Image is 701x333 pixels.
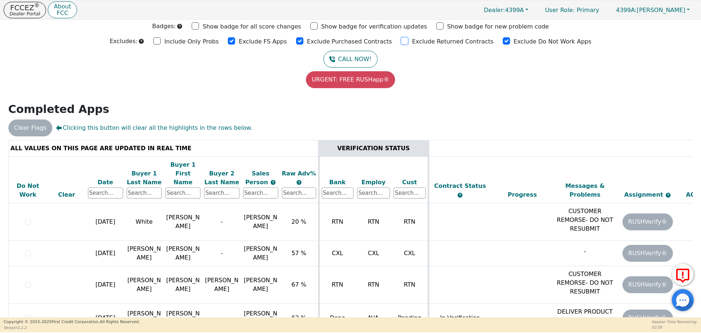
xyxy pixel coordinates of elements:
[56,124,252,132] span: Clicking this button will clear all the highlights in the rows below.
[86,203,125,241] td: [DATE]
[165,188,200,198] input: Search...
[203,22,301,31] p: Show badge for all score changes
[323,51,377,68] button: CALL NOW!
[34,2,40,9] sup: ®
[164,266,202,304] td: [PERSON_NAME]
[608,4,697,16] button: 4399A:[PERSON_NAME]
[282,188,316,198] input: Search...
[447,22,549,31] p: Show badge for new problem code
[244,245,277,261] span: [PERSON_NAME]
[322,144,426,153] div: VERIFICATION STATUS
[412,37,493,46] p: Exclude Returned Contracts
[202,203,241,241] td: -
[428,304,491,333] td: In Verification
[514,37,591,46] p: Exclude Do Not Work Apps
[355,241,392,266] td: CXL
[322,178,354,187] div: Bank
[538,3,606,17] p: Primary
[321,22,427,31] p: Show badge for verification updates
[555,307,614,325] p: DELIVER PRODUCT IMMEDIATELY
[244,310,277,326] span: [PERSON_NAME]
[9,11,40,16] p: Dealer Portal
[164,241,202,266] td: [PERSON_NAME]
[202,266,241,304] td: [PERSON_NAME]
[392,241,428,266] td: CXL
[125,266,164,304] td: [PERSON_NAME]
[127,188,162,198] input: Search...
[164,203,202,241] td: [PERSON_NAME]
[125,241,164,266] td: [PERSON_NAME]
[545,7,575,14] span: User Role :
[243,188,278,198] input: Search...
[244,214,277,230] span: [PERSON_NAME]
[291,314,306,321] span: 62 %
[164,37,219,46] p: Include Only Probs
[291,281,306,288] span: 67 %
[86,266,125,304] td: [DATE]
[555,270,614,296] p: CUSTOMER REMORSE- DO NOT RESUBMIT
[538,3,606,17] a: User Role: Primary
[202,304,241,333] td: -
[245,170,270,186] span: Sales Person
[493,190,552,199] div: Progress
[652,325,697,330] p: 52:55
[616,7,637,14] span: 4399A:
[100,319,140,324] span: All Rights Reserved.
[202,241,241,266] td: -
[394,178,426,187] div: Cust
[357,178,390,187] div: Employ
[306,71,395,88] button: URGENT: FREE RUSHapp®
[624,191,665,198] span: Assignment
[204,188,239,198] input: Search...
[4,319,140,325] p: Copyright © 2015- 2025 First Credit Corporation.
[54,4,71,10] p: About
[86,241,125,266] td: [DATE]
[204,169,239,187] div: Buyer 2 Last Name
[49,190,84,199] div: Clear
[291,218,306,225] span: 20 %
[164,304,202,333] td: [PERSON_NAME]
[476,4,536,16] button: Dealer:4399A
[484,7,505,14] span: Dealer:
[319,203,355,241] td: RTN
[11,144,316,153] div: ALL VALUES ON THIS PAGE ARE UPDATED IN REAL TIME
[239,37,287,46] p: Exclude FS Apps
[291,250,306,257] span: 57 %
[88,178,123,187] div: Date
[48,1,77,19] button: AboutFCC
[322,188,354,198] input: Search...
[125,304,164,333] td: [PERSON_NAME]
[127,169,162,187] div: Buyer 1 Last Name
[394,188,426,198] input: Search...
[392,304,428,333] td: Pending
[307,37,392,46] p: Exclude Purchased Contracts
[4,2,46,18] button: FCCEZ®Dealer Portal
[125,203,164,241] td: White
[11,182,46,199] div: Do Not Work
[152,22,176,31] p: Badges:
[652,319,697,325] p: Session Time Remaining:
[319,266,355,304] td: RTN
[319,304,355,333] td: Done
[165,160,200,187] div: Buyer 1 First Name
[9,4,40,11] p: FCCEZ
[244,277,277,292] span: [PERSON_NAME]
[8,103,110,116] strong: Completed Apps
[319,241,355,266] td: CXL
[355,266,392,304] td: RTN
[355,203,392,241] td: RTN
[282,170,316,177] span: Raw Adv%
[88,188,123,198] input: Search...
[555,207,614,233] p: CUSTOMER REMORSE- DO NOT RESUBMIT
[392,266,428,304] td: RTN
[555,182,614,199] div: Messages & Problems
[616,7,685,14] span: [PERSON_NAME]
[434,182,486,189] span: Contract Status
[484,7,524,14] span: 4399A
[86,304,125,333] td: [DATE]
